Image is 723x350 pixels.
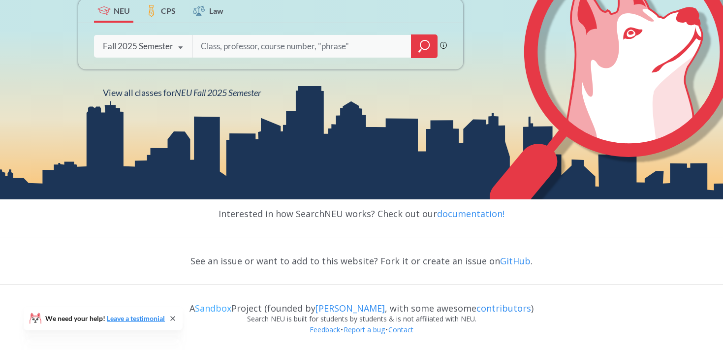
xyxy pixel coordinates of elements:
span: CPS [161,5,176,16]
div: magnifying glass [411,34,438,58]
div: Fall 2025 Semester [103,41,173,52]
span: NEU Fall 2025 Semester [175,87,261,98]
a: [PERSON_NAME] [315,302,385,314]
a: GitHub [500,255,531,267]
svg: magnifying glass [418,39,430,53]
a: Sandbox [195,302,231,314]
span: NEU [114,5,130,16]
span: View all classes for [103,87,261,98]
a: Feedback [309,325,341,334]
a: Report a bug [343,325,385,334]
a: Contact [388,325,414,334]
a: contributors [476,302,531,314]
a: documentation! [437,208,504,220]
span: Law [209,5,223,16]
input: Class, professor, course number, "phrase" [200,36,405,57]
